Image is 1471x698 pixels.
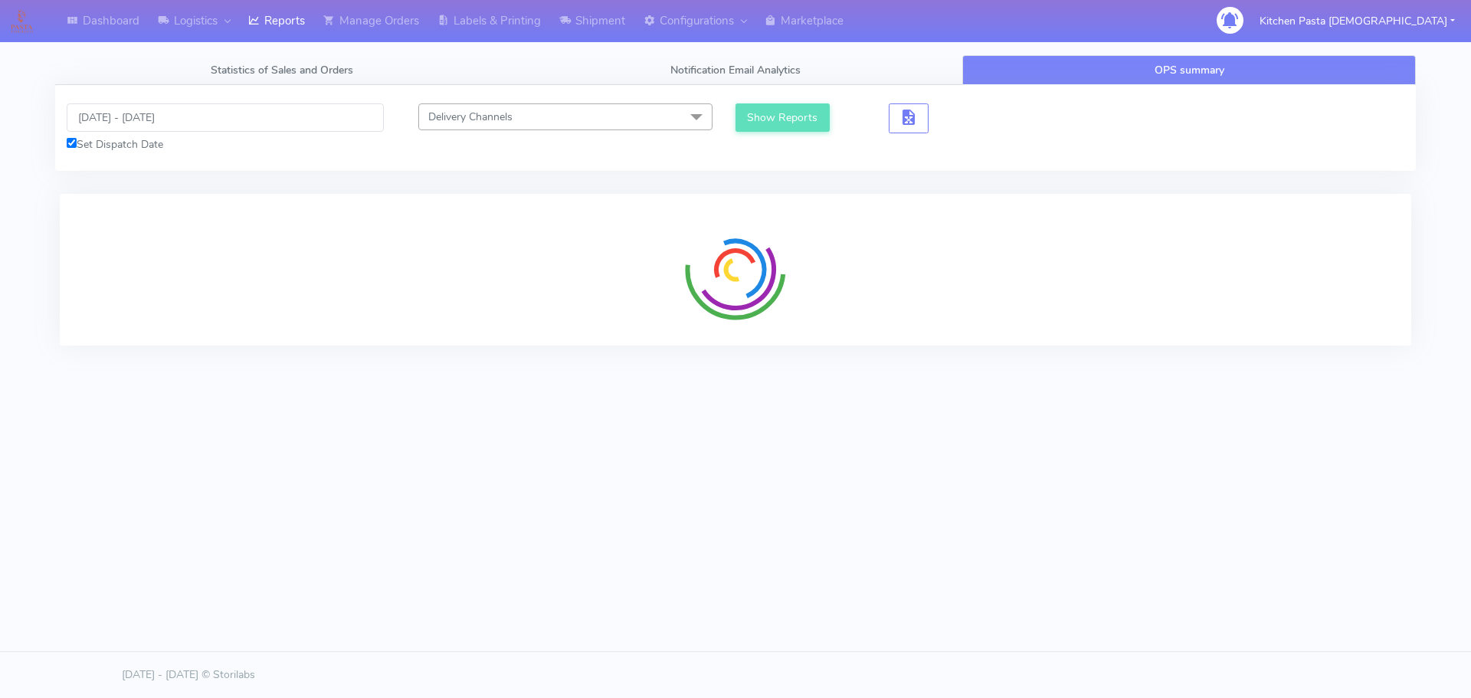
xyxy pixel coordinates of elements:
[428,110,513,124] span: Delivery Channels
[55,55,1416,85] ul: Tabs
[67,103,384,132] input: Pick the Daterange
[67,136,384,152] div: Set Dispatch Date
[735,103,830,132] button: Show Reports
[670,63,801,77] span: Notification Email Analytics
[1155,63,1224,77] span: OPS summary
[211,63,353,77] span: Statistics of Sales and Orders
[1248,5,1466,37] button: Kitchen Pasta [DEMOGRAPHIC_DATA]
[678,212,793,327] img: spinner-radial.svg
